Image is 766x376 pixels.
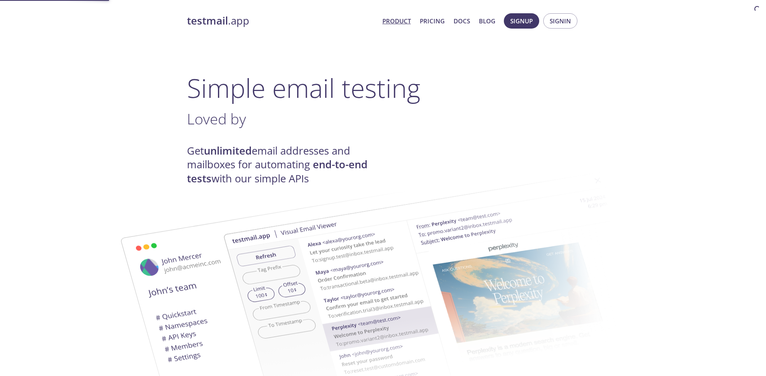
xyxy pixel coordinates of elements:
a: testmail.app [187,14,376,28]
a: Docs [454,16,470,26]
h1: Simple email testing [187,72,579,103]
a: Product [382,16,411,26]
strong: testmail [187,14,228,28]
span: Signin [550,16,571,26]
span: Loved by [187,109,246,129]
button: Signup [504,13,539,29]
span: Signup [510,16,533,26]
strong: unlimited [204,144,252,158]
button: Signin [543,13,577,29]
a: Pricing [420,16,445,26]
h4: Get email addresses and mailboxes for automating with our simple APIs [187,144,383,186]
a: Blog [479,16,495,26]
strong: end-to-end tests [187,157,368,185]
